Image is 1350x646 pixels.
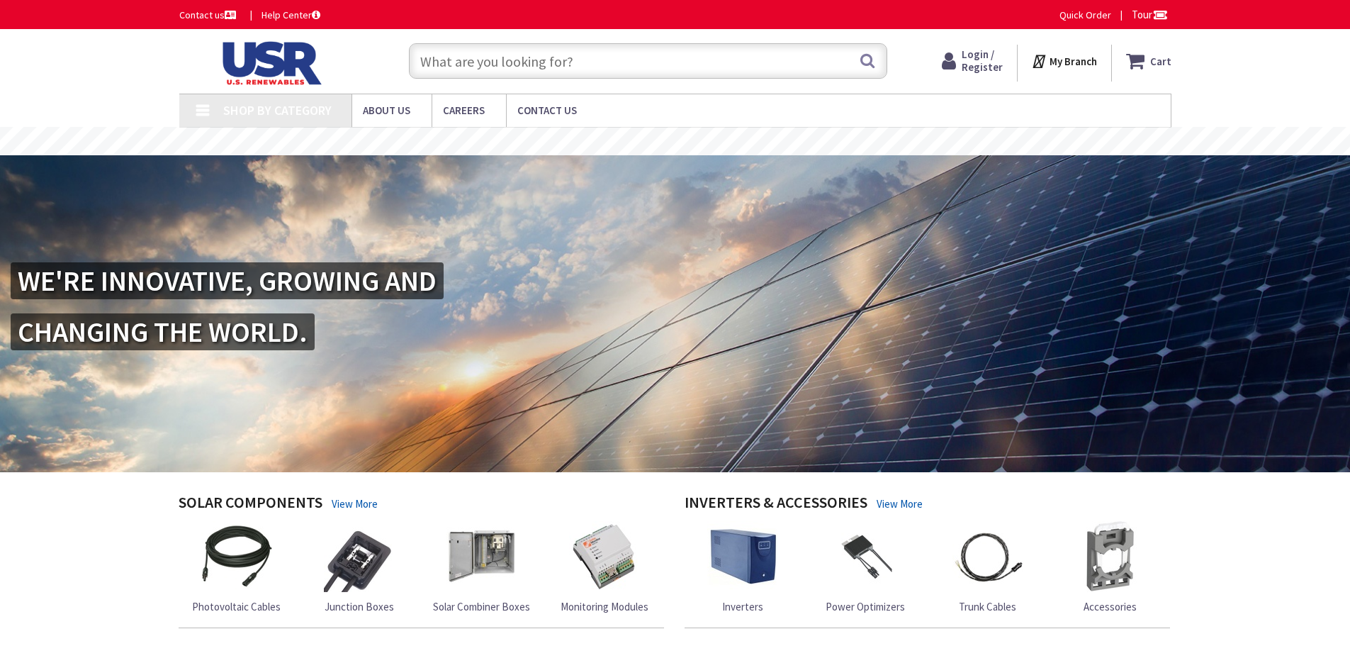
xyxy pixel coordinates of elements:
div: My Branch [1031,48,1097,74]
img: Monitoring Modules [569,521,640,592]
span: Contact Us [517,104,577,117]
a: Monitoring Modules Monitoring Modules [561,521,648,614]
span: Shop By Category [223,102,332,118]
strong: Cart [1150,48,1171,74]
a: Trunk Cables Trunk Cables [952,521,1023,614]
span: Solar Combiner Boxes [433,600,530,613]
a: Power Optimizers Power Optimizers [826,521,905,614]
rs-layer: [MEDICAL_DATA]: Our Commitment to Our Employees and Customers [453,134,931,150]
input: What are you looking for? [409,43,887,79]
h2: CHANGING THE WORLD. [11,313,315,350]
img: Junction Boxes [324,521,395,592]
img: Power Optimizers [830,521,901,592]
img: U.S. Renewable Solutions [179,41,359,85]
span: Inverters [722,600,763,613]
img: Solar Combiner Boxes [446,521,517,592]
span: About Us [363,104,410,117]
a: Quick Order [1059,8,1111,22]
span: Photovoltaic Cables [192,600,281,613]
img: Trunk Cables [952,521,1023,592]
span: Monitoring Modules [561,600,648,613]
a: Photovoltaic Cables Photovoltaic Cables [192,521,281,614]
img: Inverters [707,521,778,592]
a: View More [877,496,923,511]
a: Login / Register [942,48,1003,74]
strong: My Branch [1050,55,1097,68]
span: Trunk Cables [959,600,1016,613]
span: Login / Register [962,48,1003,74]
span: Tour [1132,8,1168,21]
span: Junction Boxes [325,600,394,613]
h4: Solar Components [179,494,322,514]
img: Accessories [1075,521,1146,592]
h4: Inverters & Accessories [685,494,867,514]
img: Photovoltaic Cables [201,521,272,592]
a: Cart [1126,48,1171,74]
a: Contact us [179,8,239,22]
span: Careers [443,104,485,117]
a: View More [332,496,378,511]
a: Junction Boxes Junction Boxes [324,521,395,614]
a: Accessories Accessories [1075,521,1146,614]
a: Help Center [261,8,320,22]
a: Solar Combiner Boxes Solar Combiner Boxes [433,521,530,614]
span: Accessories [1084,600,1137,613]
a: Inverters Inverters [707,521,778,614]
h2: WE'RE INNOVATIVE, GROWING AND [11,262,444,299]
span: Power Optimizers [826,600,905,613]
